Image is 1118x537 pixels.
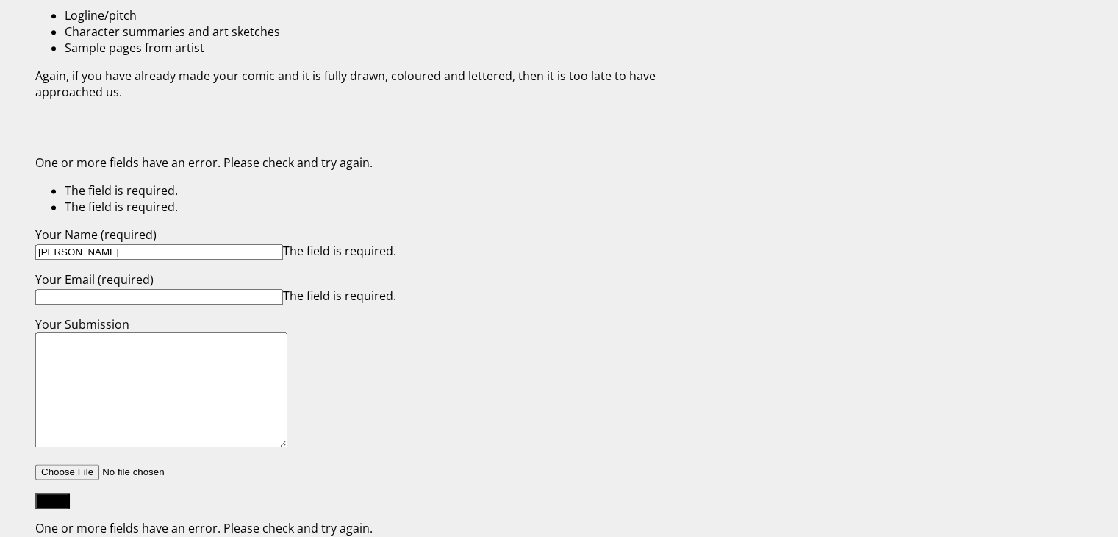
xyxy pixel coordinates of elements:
label: Your Name (required) [35,227,396,259]
input: Your Name (required) [35,244,283,260]
li: Logline/pitch [65,7,704,24]
label: Your Submission [35,316,287,451]
label: Your Email (required) [35,271,396,304]
textarea: Your Submission [35,332,287,447]
li: Character summaries and art sketches [65,24,704,40]
li: The field is required. [65,182,704,199]
p: One or more fields have an error. Please check and try again. [35,154,704,171]
p: Again, if you have already made your comic and it is fully drawn, coloured and lettered, then it ... [35,68,704,100]
input: Your Email (required) [35,289,283,305]
span: The field is required. [283,288,396,304]
input: Send [35,493,70,508]
span: The field is required. [283,243,396,259]
li: The field is required. [65,199,704,215]
li: Sample pages from artist [65,40,704,56]
div: One or more fields have an error. Please check and try again. [35,520,704,536]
